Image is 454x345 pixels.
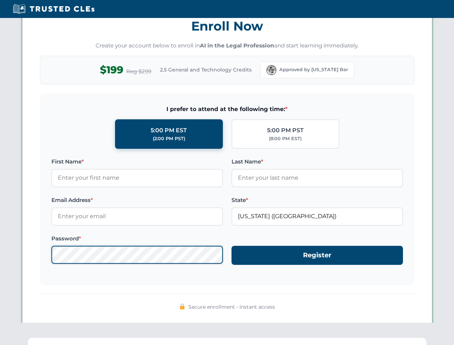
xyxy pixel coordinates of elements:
[151,126,187,135] div: 5:00 PM EST
[51,207,223,225] input: Enter your email
[231,157,403,166] label: Last Name
[51,169,223,187] input: Enter your first name
[40,42,414,50] p: Create your account below to enroll in and start learning immediately.
[51,157,223,166] label: First Name
[231,169,403,187] input: Enter your last name
[51,105,403,114] span: I prefer to attend at the following time:
[200,42,274,49] strong: AI in the Legal Profession
[279,66,348,73] span: Approved by [US_STATE] Bar
[231,246,403,265] button: Register
[160,66,252,74] span: 2.5 General and Technology Credits
[11,4,97,14] img: Trusted CLEs
[231,207,403,225] input: Florida (FL)
[267,126,304,135] div: 5:00 PM PST
[231,196,403,204] label: State
[153,135,185,142] div: (2:00 PM PST)
[179,304,185,309] img: 🔒
[51,234,223,243] label: Password
[40,15,414,37] h3: Enroll Now
[266,65,276,75] img: Florida Bar
[188,303,275,311] span: Secure enrollment • Instant access
[269,135,302,142] div: (8:00 PM EST)
[51,196,223,204] label: Email Address
[100,62,123,78] span: $199
[126,67,151,76] span: Reg $299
